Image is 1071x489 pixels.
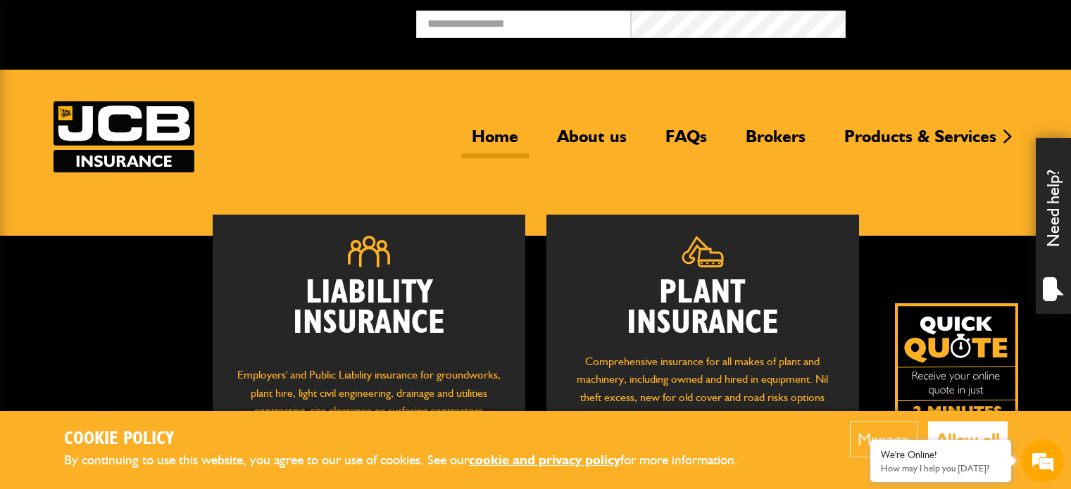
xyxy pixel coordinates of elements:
[54,101,194,172] a: JCB Insurance Services
[234,278,504,353] h2: Liability Insurance
[881,449,1001,461] div: We're Online!
[568,278,838,338] h2: Plant Insurance
[234,366,504,433] p: Employers' and Public Liability insurance for groundworks, plant hire, light civil engineering, d...
[928,421,1008,457] button: Allow all
[546,126,637,158] a: About us
[461,126,529,158] a: Home
[895,303,1018,426] a: Get your insurance quote isn just 2-minutes
[469,452,620,468] a: cookie and privacy policy
[846,11,1060,32] button: Broker Login
[850,421,917,457] button: Manage
[568,353,838,424] p: Comprehensive insurance for all makes of plant and machinery, including owned and hired in equipm...
[834,126,1007,158] a: Products & Services
[54,101,194,172] img: JCB Insurance Services logo
[655,126,718,158] a: FAQs
[64,428,761,450] h2: Cookie Policy
[64,450,761,471] p: By continuing to use this website, you agree to our use of cookies. See our for more information.
[895,303,1018,426] img: Quick Quote
[735,126,816,158] a: Brokers
[881,463,1001,474] p: How may I help you today?
[1036,138,1071,314] div: Need help?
